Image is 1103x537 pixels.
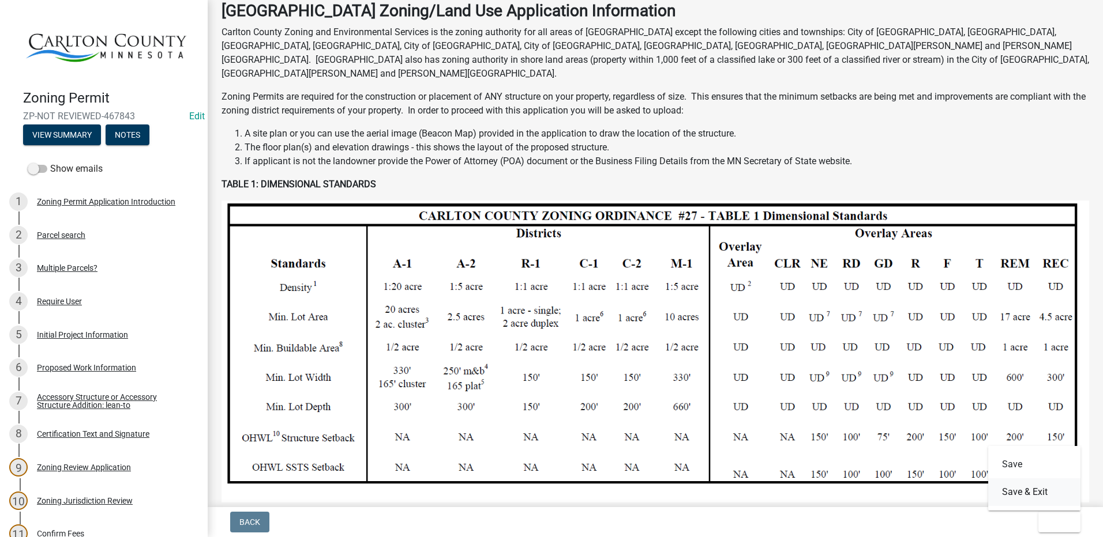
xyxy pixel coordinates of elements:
[988,446,1081,510] div: Exit
[189,111,205,122] wm-modal-confirm: Edit Application Number
[222,90,1089,118] p: Zoning Permits are required for the construction or placement of ANY structure on your property, ...
[222,25,1089,81] p: Carlton County Zoning and Environmental Services is the zoning authority for all areas of [GEOGRA...
[37,497,133,505] div: Zoning Jurisdiction Review
[245,127,1089,141] li: A site plan or you can use the aerial image (Beacon Map) provided in the application to draw the ...
[23,111,185,122] span: ZP-NOT REVIEWED-467843
[245,141,1089,154] li: The floor plan(s) and elevation drawings - this shows the layout of the proposed structure.
[988,478,1081,506] button: Save & Exit
[9,491,28,510] div: 10
[9,226,28,244] div: 2
[23,124,101,145] button: View Summary
[37,393,189,409] div: Accessory Structure or Accessory Structure Addition: lean-to
[9,425,28,443] div: 8
[37,198,175,206] div: Zoning Permit Application Introduction
[245,154,1089,168] li: If applicant is not the landowner provide the Power of Attorney (POA) document or the Business Fi...
[230,512,269,532] button: Back
[37,297,82,305] div: Require User
[37,364,136,372] div: Proposed Work Information
[23,90,198,107] h4: Zoning Permit
[9,326,28,344] div: 5
[37,264,97,272] div: Multiple Parcels?
[106,131,149,141] wm-modal-confirm: Notes
[239,517,260,527] span: Back
[37,331,128,339] div: Initial Project Information
[222,1,676,20] strong: [GEOGRAPHIC_DATA] Zoning/Land Use Application Information
[9,192,28,211] div: 1
[106,124,149,145] button: Notes
[9,259,28,277] div: 3
[28,162,103,176] label: Show emails
[1038,512,1081,532] button: Exit
[189,111,205,122] a: Edit
[37,231,85,239] div: Parcel search
[988,451,1081,478] button: Save
[37,463,131,471] div: Zoning Review Application
[222,179,376,190] strong: TABLE 1: DIMENSIONAL STANDARDS
[9,292,28,311] div: 4
[1048,517,1064,527] span: Exit
[9,392,28,410] div: 7
[37,430,149,438] div: Certification Text and Signature
[23,12,189,78] img: Carlton County, Minnesota
[23,131,101,141] wm-modal-confirm: Summary
[9,458,28,477] div: 9
[9,358,28,377] div: 6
